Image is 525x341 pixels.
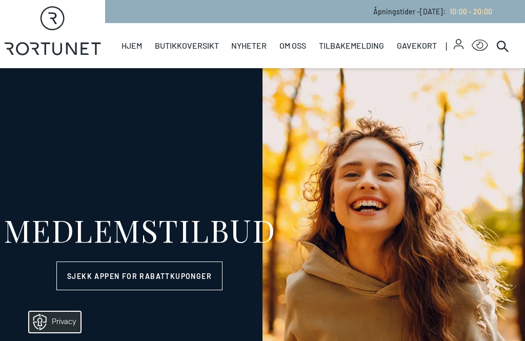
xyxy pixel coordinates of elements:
button: Open Accessibility Menu [472,37,488,54]
span: | [446,23,454,68]
a: Hjem [122,23,142,68]
a: Tilbakemelding [319,23,384,68]
span: 10:00 - 20:00 [450,7,492,16]
a: Butikkoversikt [155,23,219,68]
div: MEDLEMSTILBUD [4,214,276,245]
a: 10:00 - 20:00 [446,7,492,16]
p: Åpningstider - [DATE] : [373,6,492,17]
iframe: Manage Preferences [10,308,94,336]
a: Nyheter [231,23,267,68]
a: Om oss [279,23,306,68]
a: Sjekk appen for rabattkuponger [56,262,223,290]
a: Gavekort [397,23,437,68]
